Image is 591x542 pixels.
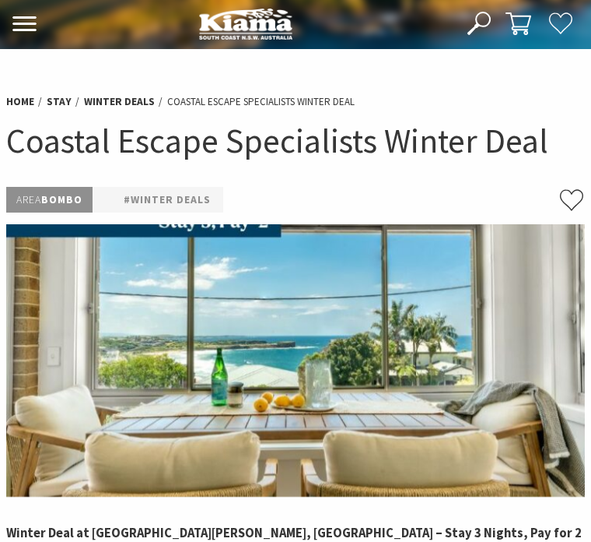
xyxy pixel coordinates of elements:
[167,94,355,111] li: Coastal Escape Specialists Winter Deal
[6,95,34,109] a: Home
[84,95,155,109] a: Winter Deals
[47,95,72,109] a: Stay
[16,192,41,206] span: Area
[199,8,292,40] img: Kiama Logo
[6,187,93,213] p: Bombo
[124,191,211,209] a: #Winter Deals
[6,119,585,164] h1: Coastal Escape Specialists Winter Deal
